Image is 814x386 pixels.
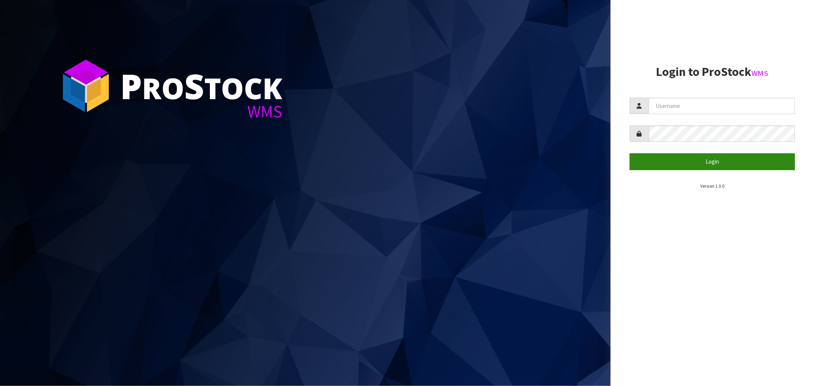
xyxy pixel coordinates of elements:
input: Username [649,98,795,114]
h2: Login to ProStock [630,65,795,79]
small: Version 1.0.0 [700,183,724,189]
span: P [120,63,142,109]
div: WMS [120,103,282,120]
img: ProStock Cube [57,57,114,114]
small: WMS [751,68,768,78]
div: ro tock [120,69,282,103]
button: Login [630,153,795,170]
span: S [184,63,204,109]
